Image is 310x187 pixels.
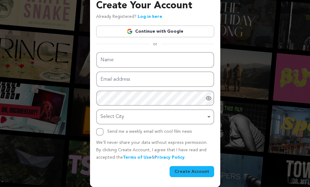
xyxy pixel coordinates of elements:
[155,155,185,160] a: Privacy Policy
[123,155,151,160] a: Terms of Use
[138,14,162,19] a: Log in here
[127,28,133,35] img: Google logo
[96,13,162,21] p: Already Registered?
[96,26,214,37] a: Continue with Google
[149,41,161,47] span: or
[107,129,192,134] label: Send me a weekly email with cool film news
[96,52,214,68] input: Name
[206,95,212,101] a: Show password as plain text. Warning: this will display your password on the screen.
[170,166,214,177] button: Create Account
[96,139,214,161] p: We’ll never share your data without express permission. By clicking Create Account, I agree that ...
[96,71,214,87] input: Email address
[100,112,206,121] div: Select City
